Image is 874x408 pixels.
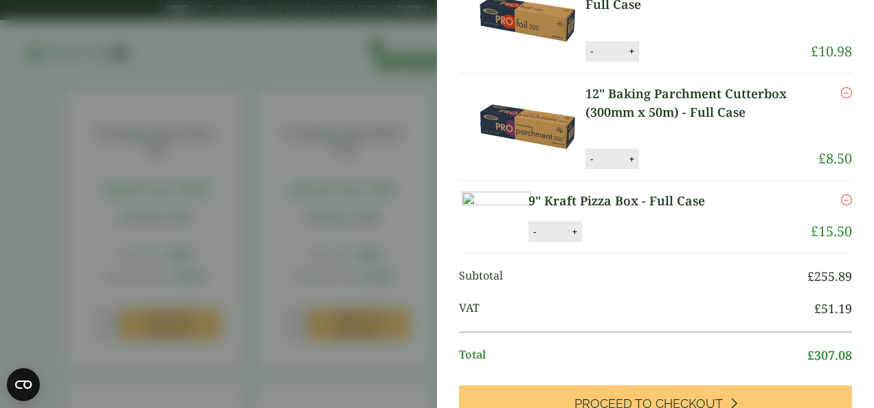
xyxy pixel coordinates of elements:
a: Remove this item [841,192,852,208]
bdi: 255.89 [807,268,852,284]
button: + [625,45,638,57]
a: 12" Baking Parchment Cutterbox (300mm x 50m) - Full Case [585,84,818,122]
span: £ [811,42,818,60]
bdi: 8.50 [818,149,852,168]
button: - [529,226,540,238]
span: Subtotal [459,267,807,286]
bdi: 307.08 [807,347,852,363]
button: - [586,45,597,57]
span: Total [459,346,807,365]
span: £ [807,268,814,284]
a: 9" Kraft Pizza Box - Full Case [528,192,758,210]
span: £ [807,347,814,363]
button: - [586,153,597,165]
span: VAT [459,299,814,318]
bdi: 15.50 [811,222,852,240]
button: + [625,153,638,165]
button: + [568,226,581,238]
bdi: 10.98 [811,42,852,60]
bdi: 51.19 [814,300,852,317]
a: Remove this item [841,84,852,101]
span: £ [811,222,818,240]
button: Open CMP widget [7,368,40,401]
span: £ [814,300,821,317]
span: £ [818,149,826,168]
